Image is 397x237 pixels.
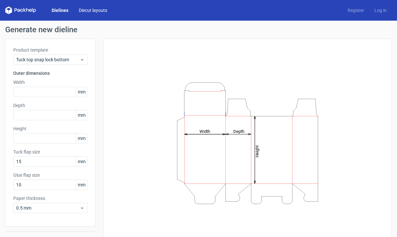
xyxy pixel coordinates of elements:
[13,79,87,85] label: Width
[16,205,80,211] span: 0.5 mm
[13,149,87,155] label: Tuck flap size
[76,157,87,166] span: mm
[13,70,87,76] h3: Outer dimensions
[76,133,87,143] span: mm
[255,145,260,157] tspan: Height
[13,195,87,202] label: Paper thickness
[76,110,87,120] span: mm
[13,102,87,109] label: Depth
[369,7,392,14] a: Log in
[13,172,87,178] label: Glue flap size
[342,7,369,14] a: Register
[46,7,74,14] a: Dielines
[233,129,244,133] tspan: Depth
[74,7,112,14] a: Diecut layouts
[16,56,80,63] span: Tuck top snap lock bottom
[199,129,210,133] tspan: Width
[13,125,87,132] label: Height
[5,26,392,34] h1: Generate new dieline
[76,180,87,190] span: mm
[76,87,87,97] span: mm
[13,47,87,53] label: Product template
